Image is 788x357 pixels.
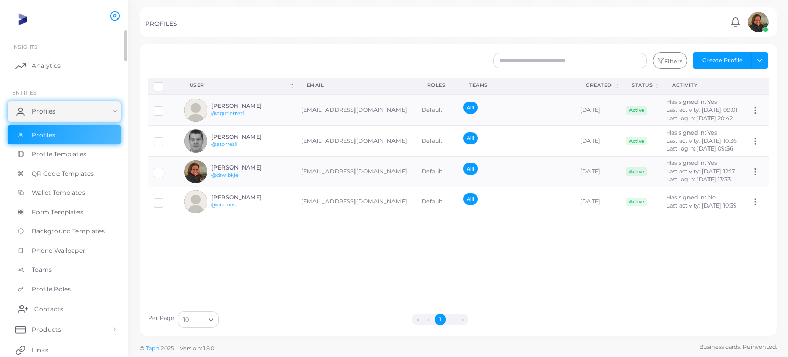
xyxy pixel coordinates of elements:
[148,78,179,95] th: Row-selection
[672,82,734,89] div: activity
[666,106,737,114] span: Last activity: [DATE] 09:01
[32,285,71,294] span: Profile Roles
[295,126,416,157] td: [EMAIL_ADDRESS][DOMAIN_NAME]
[211,164,287,171] h6: [PERSON_NAME]
[145,20,177,27] h5: PROFILES
[626,167,647,176] span: Active
[32,346,48,355] span: Links
[211,141,237,147] a: @atorres1
[161,344,173,353] span: 2025
[32,246,86,255] span: Phone Wallpaper
[295,187,416,216] td: [EMAIL_ADDRESS][DOMAIN_NAME]
[12,89,36,96] span: ENTITIES
[8,55,121,76] a: Analytics
[307,82,405,89] div: Email
[221,314,659,325] ul: Pagination
[8,125,121,145] a: Profiles
[184,99,207,122] img: avatar
[626,137,647,145] span: Active
[211,194,287,201] h6: [PERSON_NAME]
[666,145,733,152] span: Last login: [DATE] 09:56
[469,82,563,89] div: Teams
[180,345,215,352] span: Version: 1.8.0
[666,202,737,209] span: Last activity: [DATE] 10:39
[435,314,446,325] button: Go to page 1
[745,78,768,95] th: Action
[9,10,66,29] img: logo
[699,343,777,351] span: Business cards. Reinvented.
[8,164,121,183] a: QR Code Templates
[575,95,620,125] td: [DATE]
[178,311,219,328] div: Search for option
[666,194,716,201] span: Has signed in: No
[211,172,239,178] a: @drwlbkje
[32,130,55,140] span: Profiles
[8,202,121,222] a: Form Templates
[32,325,61,334] span: Products
[8,144,121,164] a: Profile Templates
[295,95,416,125] td: [EMAIL_ADDRESS][DOMAIN_NAME]
[575,126,620,157] td: [DATE]
[463,102,477,114] span: All
[427,82,447,89] div: Roles
[8,279,121,299] a: Profile Roles
[8,241,121,260] a: Phone Wallpaper
[140,344,214,353] span: ©
[295,156,416,187] td: [EMAIL_ADDRESS][DOMAIN_NAME]
[8,298,121,319] a: Contacts
[211,134,287,140] h6: [PERSON_NAME]
[463,163,477,175] span: All
[666,137,737,144] span: Last activity: [DATE] 10:36
[211,202,236,208] a: @oramos
[211,103,287,109] h6: [PERSON_NAME]
[32,61,61,70] span: Analytics
[575,187,620,216] td: [DATE]
[32,169,94,178] span: QR Code Templates
[416,126,458,157] td: Default
[666,167,735,175] span: Last activity: [DATE] 12:17
[626,106,647,115] span: Active
[190,82,288,89] div: User
[32,208,84,217] span: Form Templates
[32,227,105,236] span: Background Templates
[463,132,477,144] span: All
[32,107,55,116] span: Profiles
[32,188,85,197] span: Wallet Templates
[666,129,717,136] span: Has signed in: Yes
[190,314,205,325] input: Search for option
[748,12,769,32] img: avatar
[666,159,717,166] span: Has signed in: Yes
[666,176,731,183] span: Last login: [DATE] 13:33
[184,190,207,213] img: avatar
[211,110,244,116] a: @agutierrez1
[575,156,620,187] td: [DATE]
[184,129,207,153] img: avatar
[463,193,477,205] span: All
[8,183,121,202] a: Wallet Templates
[8,319,121,340] a: Products
[34,305,63,314] span: Contacts
[693,52,752,69] button: Create Profile
[632,82,654,89] div: Status
[8,101,121,122] a: Profiles
[653,52,687,69] button: Filters
[666,115,733,122] span: Last login: [DATE] 20:42
[416,187,458,216] td: Default
[12,44,37,50] span: INSIGHTS
[586,82,613,89] div: Created
[626,198,647,206] span: Active
[148,314,175,323] label: Per Page
[416,156,458,187] td: Default
[8,260,121,279] a: Teams
[416,95,458,125] td: Default
[32,265,52,274] span: Teams
[8,221,121,241] a: Background Templates
[32,149,86,159] span: Profile Templates
[183,314,189,325] span: 10
[666,98,717,105] span: Has signed in: Yes
[745,12,771,32] a: avatar
[184,160,207,183] img: avatar
[146,345,161,352] a: Tapni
